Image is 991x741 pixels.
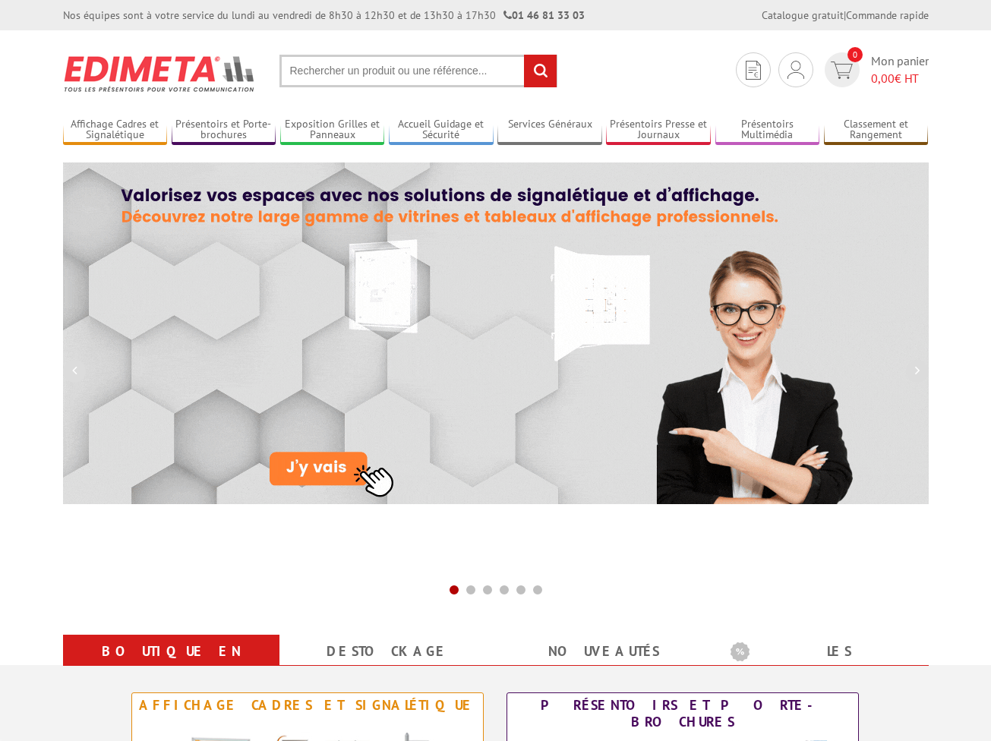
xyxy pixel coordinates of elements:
span: 0,00 [871,71,895,86]
img: Présentoir, panneau, stand - Edimeta - PLV, affichage, mobilier bureau, entreprise [63,46,257,102]
a: Boutique en ligne [81,638,261,692]
a: Classement et Rangement [824,118,929,143]
a: Affichage Cadres et Signalétique [63,118,168,143]
span: € HT [871,70,929,87]
a: Présentoirs Multimédia [715,118,820,143]
div: | [762,8,929,23]
span: 0 [847,47,863,62]
strong: 01 46 81 33 03 [503,8,585,22]
div: Nos équipes sont à votre service du lundi au vendredi de 8h30 à 12h30 et de 13h30 à 17h30 [63,8,585,23]
a: Destockage [298,638,478,665]
a: Commande rapide [846,8,929,22]
img: devis rapide [787,61,804,79]
a: Exposition Grilles et Panneaux [280,118,385,143]
img: devis rapide [831,61,853,79]
span: Mon panier [871,52,929,87]
a: nouveautés [514,638,694,665]
a: Présentoirs Presse et Journaux [606,118,711,143]
img: devis rapide [746,61,761,80]
a: Présentoirs et Porte-brochures [172,118,276,143]
b: Les promotions [731,638,920,668]
div: Présentoirs et Porte-brochures [511,697,854,730]
input: rechercher [524,55,557,87]
div: Affichage Cadres et Signalétique [136,697,479,714]
a: Services Généraux [497,118,602,143]
a: Accueil Guidage et Sécurité [389,118,494,143]
a: devis rapide 0 Mon panier 0,00€ HT [821,52,929,87]
input: Rechercher un produit ou une référence... [279,55,557,87]
a: Catalogue gratuit [762,8,844,22]
a: Les promotions [731,638,911,692]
